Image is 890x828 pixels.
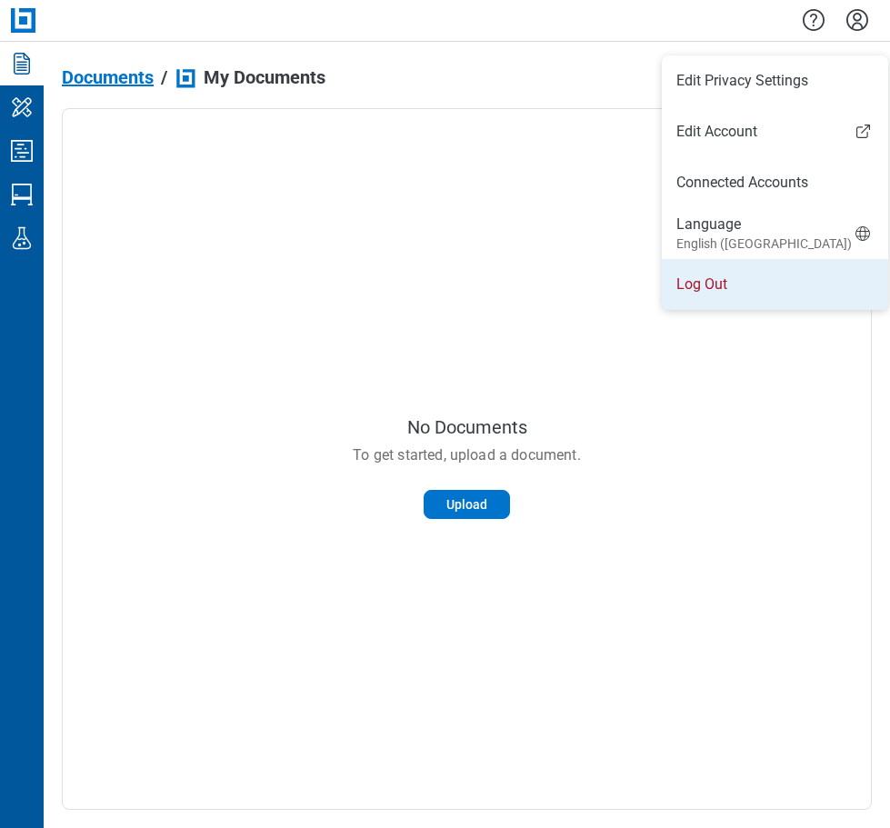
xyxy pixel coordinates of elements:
button: Upload [424,490,511,519]
button: Settings [843,5,872,35]
span: Documents [62,67,154,87]
svg: Studio Projects [7,136,36,165]
svg: Documents [7,49,36,78]
li: Log Out [662,259,888,310]
svg: Labs [7,224,36,253]
svg: My Workspace [7,93,36,122]
p: To get started, upload a document. [353,445,580,465]
p: No Documents [407,417,527,437]
ul: Menu [662,55,888,310]
span: My Documents [204,67,325,87]
small: English ([GEOGRAPHIC_DATA]) [676,234,852,253]
a: Edit Account [662,121,888,143]
svg: Studio Sessions [7,180,36,209]
a: Connected Accounts [676,172,874,194]
li: Edit Privacy Settings [662,55,888,106]
div: / [161,67,167,87]
div: Language [676,214,852,253]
